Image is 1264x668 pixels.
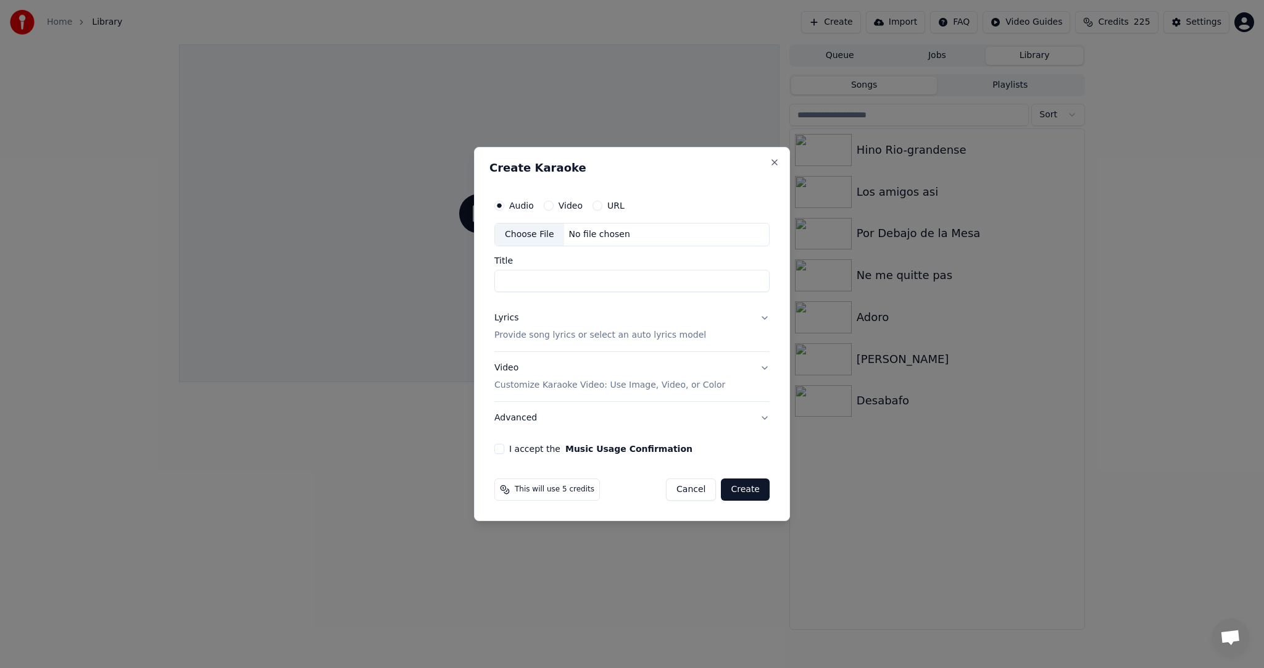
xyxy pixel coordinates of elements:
label: I accept the [509,445,692,453]
button: VideoCustomize Karaoke Video: Use Image, Video, or Color [494,352,770,401]
label: Audio [509,201,534,210]
button: Advanced [494,402,770,434]
label: Video [559,201,583,210]
label: URL [607,201,625,210]
button: Cancel [666,478,716,501]
button: Create [721,478,770,501]
label: Title [494,256,770,265]
div: No file chosen [564,228,635,241]
p: Provide song lyrics or select an auto lyrics model [494,329,706,341]
button: I accept the [565,445,692,453]
div: Lyrics [494,312,518,324]
span: This will use 5 credits [515,485,594,495]
p: Customize Karaoke Video: Use Image, Video, or Color [494,379,725,391]
button: LyricsProvide song lyrics or select an auto lyrics model [494,302,770,351]
div: Video [494,362,725,391]
h2: Create Karaoke [489,162,775,173]
div: Choose File [495,223,564,246]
